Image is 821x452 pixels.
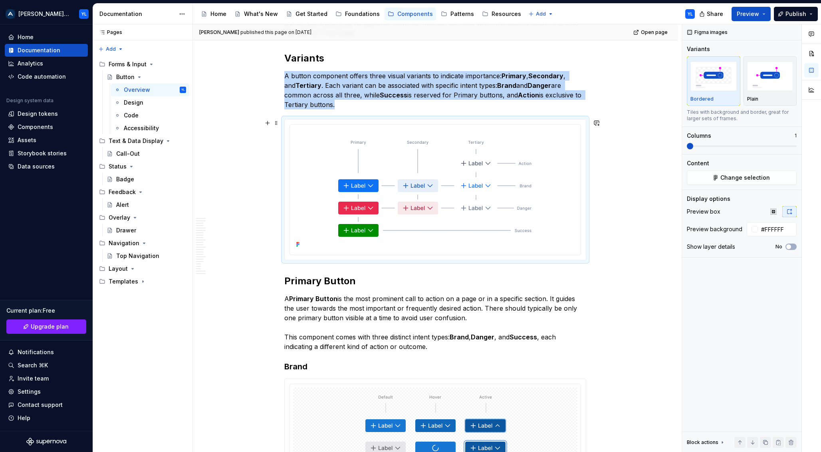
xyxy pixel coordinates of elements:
a: Accessibility [111,122,189,135]
div: Design system data [6,97,54,104]
span: Share [707,10,723,18]
a: Design [111,96,189,109]
div: Block actions [687,439,718,446]
a: Home [198,8,230,20]
a: Foundations [332,8,383,20]
p: Plain [747,96,758,102]
strong: Secondary [528,72,563,80]
div: Code [124,111,139,119]
button: Help [5,412,88,424]
div: Layout [96,262,189,275]
button: Share [695,7,728,21]
div: Text & Data Display [96,135,189,147]
a: Call-Out [103,147,189,160]
div: Page tree [96,58,189,288]
a: Alert [103,198,189,211]
button: Search ⌘K [5,359,88,372]
a: Assets [5,134,88,147]
a: Components [5,121,88,133]
a: Code [111,109,189,122]
img: placeholder [690,61,737,91]
div: Templates [96,275,189,288]
div: Navigation [96,237,189,250]
div: Status [109,163,127,170]
div: Analytics [18,59,43,67]
div: YL [181,86,184,94]
div: Navigation [109,239,139,247]
div: Block actions [687,437,726,448]
div: Patterns [450,10,474,18]
button: Change selection [687,170,797,185]
button: placeholderPlain [744,56,797,106]
div: Help [18,414,30,422]
span: Change selection [720,174,770,182]
button: Preview [732,7,771,21]
strong: Action [518,91,539,99]
div: Contact support [18,401,63,409]
strong: Primary Button [289,295,337,303]
div: Layout [109,265,128,273]
a: What's New [231,8,281,20]
button: Add [96,44,126,55]
div: Button [116,73,135,81]
a: Open page [631,27,671,38]
div: Page tree [198,6,524,22]
div: Documentation [18,46,60,54]
div: Drawer [116,226,136,234]
div: Home [210,10,226,18]
div: Tiles with background and border, great for larger sets of frames. [687,109,797,122]
a: Settings [5,385,88,398]
div: Storybook stories [18,149,67,157]
div: Overlay [109,214,130,222]
span: [PERSON_NAME] [199,29,239,36]
div: Content [687,159,709,167]
div: YL [81,11,87,17]
div: Variants [687,45,710,53]
button: [PERSON_NAME] Design SystemYL [2,5,91,22]
button: Publish [774,7,818,21]
button: Contact support [5,398,88,411]
a: Resources [479,8,524,20]
a: Documentation [5,44,88,57]
a: Invite team [5,372,88,385]
div: What's New [244,10,278,18]
div: Preview background [687,225,742,233]
div: Assets [18,136,36,144]
strong: Danger [528,81,551,89]
div: Templates [109,278,138,285]
div: Call-Out [116,150,140,158]
div: Code automation [18,73,66,81]
a: Badge [103,173,189,186]
div: Show layer details [687,243,735,251]
span: Add [106,46,116,52]
a: Get Started [283,8,331,20]
span: Preview [737,10,759,18]
div: Forms & Input [109,60,147,68]
div: Documentation [99,10,175,18]
div: published this page on [DATE] [240,29,311,36]
div: Columns [687,132,711,140]
div: Feedback [96,186,189,198]
input: Auto [758,222,797,236]
p: 1 [795,133,797,139]
span: Open page [641,29,668,36]
strong: Danger [471,333,494,341]
div: Get Started [295,10,327,18]
div: Components [18,123,53,131]
span: Add [536,11,546,17]
div: Preview box [687,208,720,216]
div: Design [124,99,143,107]
a: Home [5,31,88,44]
h3: Brand [284,361,586,372]
h2: Primary Button [284,275,586,287]
div: Forms & Input [96,58,189,71]
strong: Tertiary [295,81,321,89]
a: Code automation [5,70,88,83]
strong: Success [380,91,407,99]
div: Data sources [18,163,55,170]
div: Status [96,160,189,173]
div: Search ⌘K [18,361,48,369]
strong: Brand [497,81,516,89]
div: Current plan : Free [6,307,86,315]
strong: Primary [502,72,526,80]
